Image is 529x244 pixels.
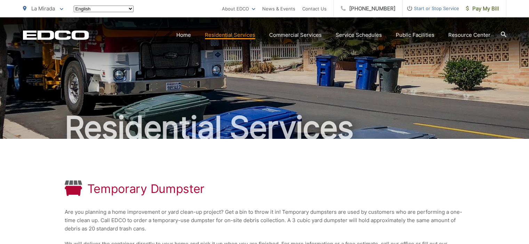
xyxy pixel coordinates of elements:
[396,31,434,39] a: Public Facilities
[205,31,255,39] a: Residential Services
[448,31,490,39] a: Resource Center
[222,5,255,13] a: About EDCO
[87,182,205,196] h1: Temporary Dumpster
[262,5,295,13] a: News & Events
[466,5,499,13] span: Pay My Bill
[65,208,465,233] p: Are you planning a home improvement or yard clean-up project? Get a bin to throw it in! Temporary...
[23,110,506,145] h2: Residential Services
[269,31,322,39] a: Commercial Services
[302,5,327,13] a: Contact Us
[23,30,89,40] a: EDCD logo. Return to the homepage.
[336,31,382,39] a: Service Schedules
[31,5,55,12] span: La Mirada
[176,31,191,39] a: Home
[74,6,134,12] select: Select a language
